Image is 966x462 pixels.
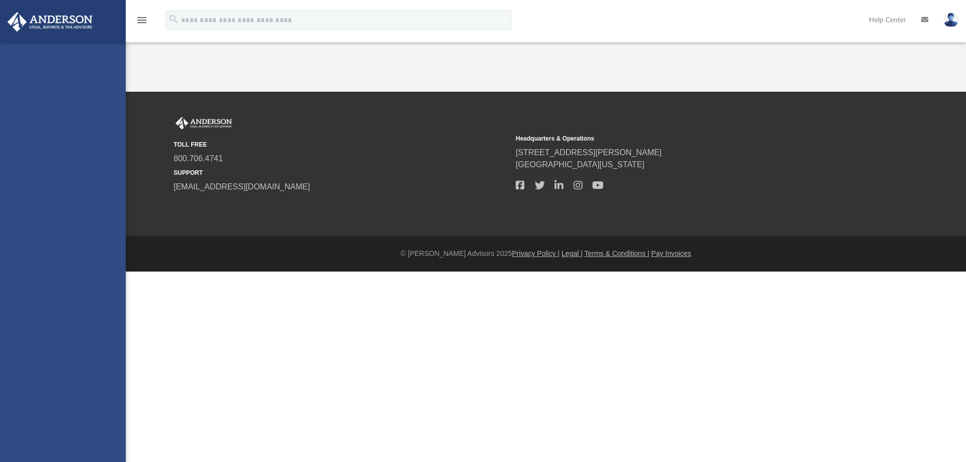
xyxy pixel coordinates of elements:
a: Pay Invoices [651,249,691,257]
i: search [168,14,179,25]
a: Legal | [561,249,583,257]
a: menu [136,19,148,26]
a: [GEOGRAPHIC_DATA][US_STATE] [516,160,645,169]
img: Anderson Advisors Platinum Portal [5,12,96,32]
a: [STREET_ADDRESS][PERSON_NAME] [516,148,662,157]
img: Anderson Advisors Platinum Portal [174,117,234,130]
small: TOLL FREE [174,140,509,149]
img: User Pic [943,13,958,27]
a: Terms & Conditions | [585,249,650,257]
a: [EMAIL_ADDRESS][DOMAIN_NAME] [174,182,310,191]
div: © [PERSON_NAME] Advisors 2025 [126,248,966,259]
small: SUPPORT [174,168,509,177]
a: 800.706.4741 [174,154,223,163]
small: Headquarters & Operations [516,134,851,143]
i: menu [136,14,148,26]
a: Privacy Policy | [512,249,560,257]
